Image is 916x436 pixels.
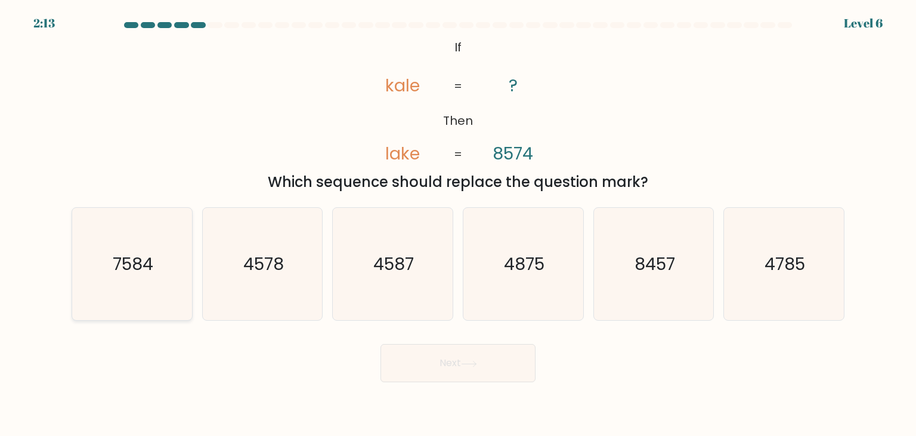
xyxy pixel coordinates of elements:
div: 2:13 [33,14,55,32]
button: Next [380,344,536,382]
text: 7584 [113,252,153,276]
text: 4875 [504,252,544,276]
tspan: kale [386,73,420,97]
text: 4587 [374,252,414,276]
div: Level 6 [844,14,883,32]
tspan: = [454,78,462,94]
tspan: lake [386,142,420,165]
text: 4578 [243,252,284,276]
tspan: Then [443,112,473,129]
tspan: ? [509,73,518,97]
tspan: 8574 [493,142,533,165]
tspan: If [454,39,462,56]
svg: @import url('[URL][DOMAIN_NAME]); [352,36,564,167]
tspan: = [454,146,462,162]
text: 4785 [765,252,805,276]
text: 8457 [635,252,675,276]
div: Which sequence should replace the question mark? [79,171,837,193]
